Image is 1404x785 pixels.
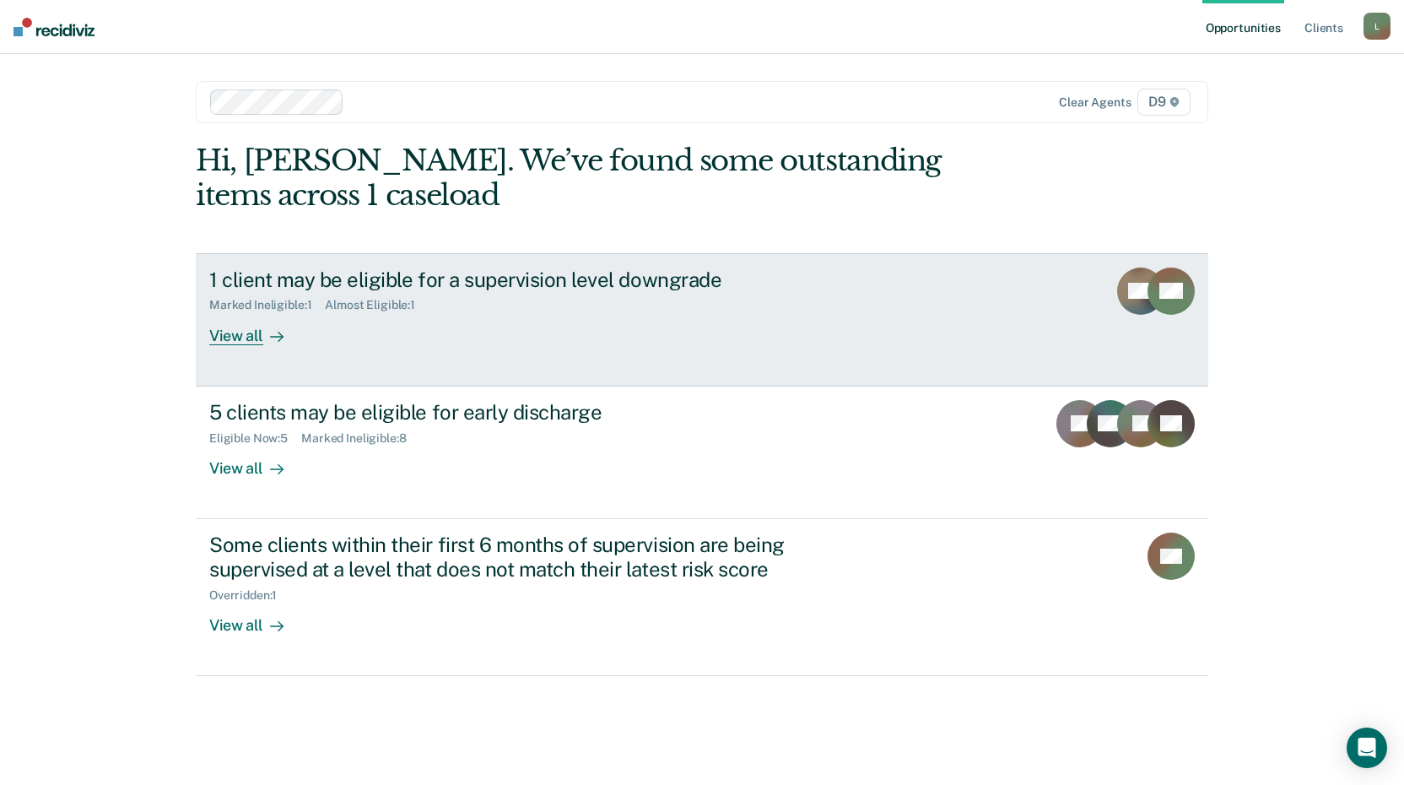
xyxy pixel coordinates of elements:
[1059,95,1131,110] div: Clear agents
[209,431,301,446] div: Eligible Now : 5
[1363,13,1390,40] button: L
[196,143,1006,213] div: Hi, [PERSON_NAME]. We’ve found some outstanding items across 1 caseload
[301,431,419,446] div: Marked Ineligible : 8
[196,253,1208,387] a: 1 client may be eligible for a supervision level downgradeMarked Ineligible:1Almost Eligible:1Vie...
[209,298,325,312] div: Marked Ineligible : 1
[13,18,94,36] img: Recidiviz
[209,602,304,635] div: View all
[196,519,1208,676] a: Some clients within their first 6 months of supervision are being supervised at a level that does...
[209,588,290,603] div: Overridden : 1
[209,445,304,478] div: View all
[325,298,429,312] div: Almost Eligible : 1
[209,400,802,425] div: 5 clients may be eligible for early discharge
[1347,728,1387,768] div: Open Intercom Messenger
[209,312,304,345] div: View all
[1137,89,1191,116] span: D9
[196,387,1208,519] a: 5 clients may be eligible for early dischargeEligible Now:5Marked Ineligible:8View all
[209,533,802,582] div: Some clients within their first 6 months of supervision are being supervised at a level that does...
[209,268,802,292] div: 1 client may be eligible for a supervision level downgrade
